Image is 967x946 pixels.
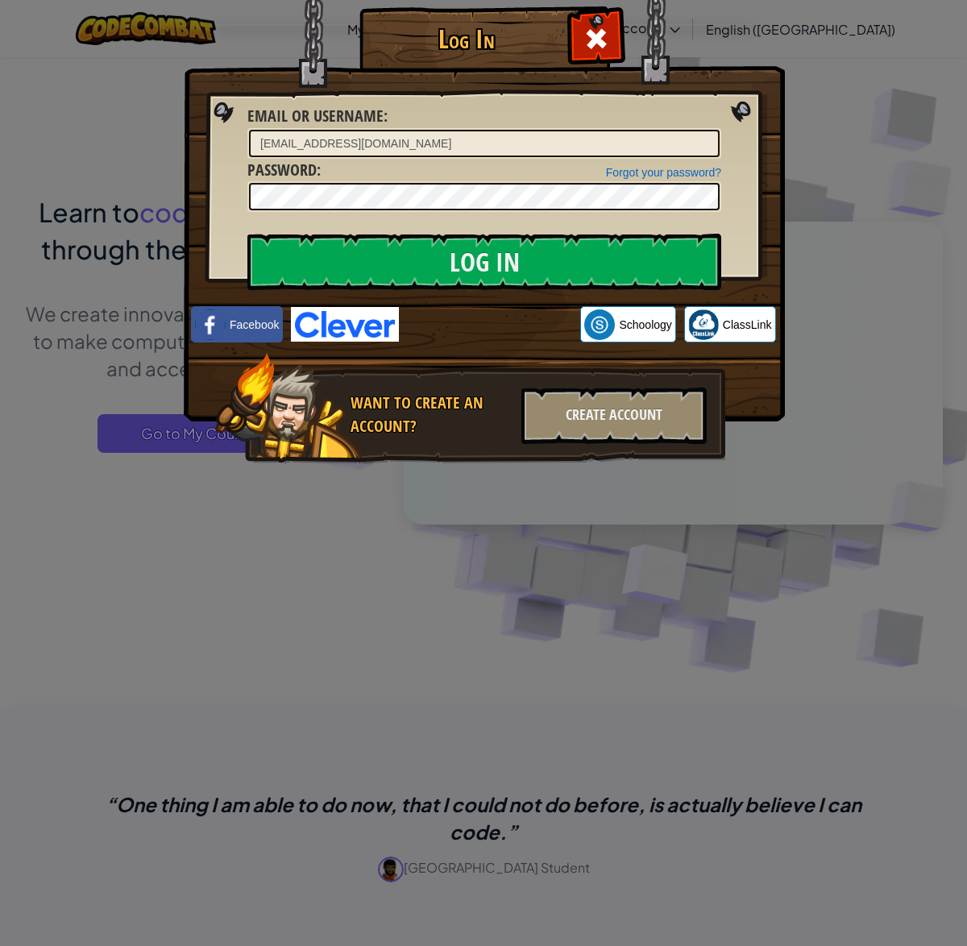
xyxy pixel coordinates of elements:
[247,105,384,127] span: Email or Username
[247,105,388,128] label: :
[351,392,512,438] div: Want to create an account?
[230,317,279,333] span: Facebook
[247,159,321,182] label: :
[291,307,399,342] img: clever-logo-blue.png
[688,309,719,340] img: classlink-logo-small.png
[195,309,226,340] img: facebook_small.png
[399,307,580,342] iframe: Button na Mag-sign in gamit ang Google
[521,388,707,444] div: Create Account
[584,309,615,340] img: schoology.png
[619,317,671,333] span: Schoology
[247,234,721,290] input: Log In
[363,25,569,53] h1: Log In
[247,159,317,180] span: Password
[723,317,772,333] span: ClassLink
[606,166,721,179] a: Forgot your password?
